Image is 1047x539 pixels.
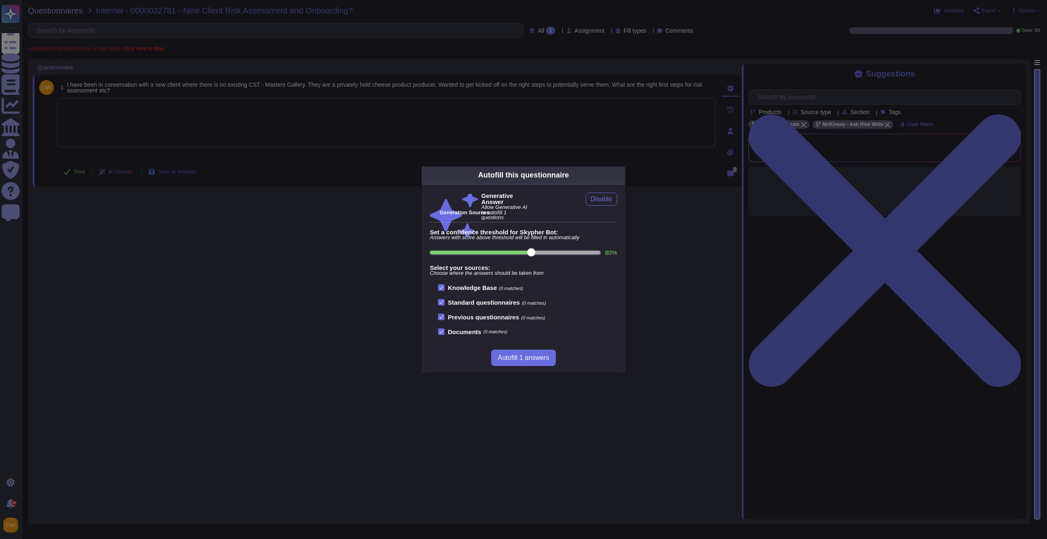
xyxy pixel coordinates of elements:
button: Autofill 1 answers [491,350,555,366]
b: Generation Sources : [440,209,492,216]
span: Choose where the answers should be taken from [430,271,617,276]
button: Disable [586,193,617,206]
b: Generative Answer [481,193,530,205]
b: Previous questionnaires [448,314,519,321]
b: Knowledge Base [448,284,497,291]
div: Autofill this questionnaire [478,170,569,181]
b: Documents [448,329,481,335]
span: Autofill 1 answers [498,355,549,361]
span: Answers with score above threshold will be filled in automatically [430,235,617,240]
b: Standard questionnaires [448,299,520,306]
span: (0 matches) [521,315,545,320]
label: 80 % [605,249,617,256]
span: (0 matches) [483,330,508,334]
span: Allow Generative AI to autofill 1 questions [481,205,530,220]
span: Disable [591,196,612,202]
span: (0 matches) [499,286,523,291]
b: Select your sources: [430,265,617,271]
span: (0 matches) [522,301,546,305]
b: Set a confidence threshold for Skypher Bot: [430,229,617,235]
